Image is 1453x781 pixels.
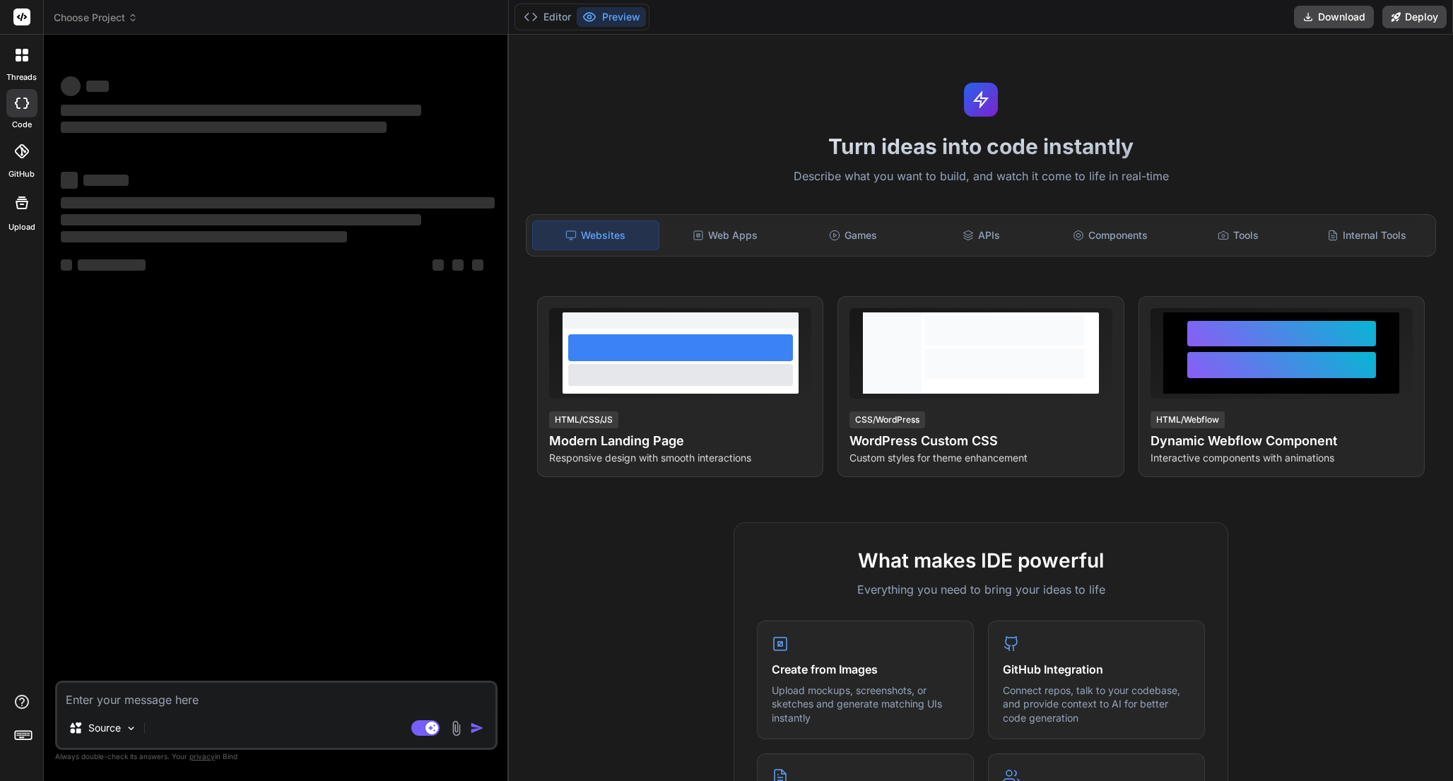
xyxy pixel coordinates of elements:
span: ‌ [61,231,347,242]
p: Describe what you want to build, and watch it come to life in real-time [517,168,1445,186]
span: ‌ [61,259,72,271]
span: ‌ [452,259,464,271]
div: Tools [1176,221,1302,250]
h1: Turn ideas into code instantly [517,134,1445,159]
img: Pick Models [125,722,137,734]
span: ‌ [61,105,421,116]
span: ‌ [61,172,78,189]
span: ‌ [61,76,81,96]
span: ‌ [83,175,129,186]
span: Choose Project [54,11,138,25]
span: ‌ [472,259,483,271]
span: ‌ [61,197,495,209]
h4: WordPress Custom CSS [849,431,1112,451]
div: Web Apps [662,221,788,250]
div: Games [790,221,916,250]
button: Preview [577,7,646,27]
p: Everything you need to bring your ideas to life [757,581,1205,598]
p: Always double-check its answers. Your in Bind [55,750,498,763]
img: icon [470,721,484,735]
h4: GitHub Integration [1003,661,1190,678]
h2: What makes IDE powerful [757,546,1205,575]
p: Source [88,721,121,735]
span: ‌ [61,214,421,225]
span: ‌ [61,122,387,133]
img: attachment [448,720,464,736]
label: Upload [8,221,35,233]
p: Interactive components with animations [1151,451,1413,465]
div: APIs [919,221,1045,250]
div: HTML/Webflow [1151,411,1225,428]
button: Deploy [1382,6,1447,28]
div: Websites [532,221,659,250]
div: Internal Tools [1304,221,1430,250]
h4: Dynamic Webflow Component [1151,431,1413,451]
p: Connect repos, talk to your codebase, and provide context to AI for better code generation [1003,683,1190,725]
span: ‌ [433,259,444,271]
p: Custom styles for theme enhancement [849,451,1112,465]
span: ‌ [78,259,146,271]
p: Responsive design with smooth interactions [549,451,811,465]
label: code [12,119,32,131]
div: Components [1047,221,1173,250]
label: threads [6,71,37,83]
label: GitHub [8,168,35,180]
div: CSS/WordPress [849,411,925,428]
h4: Modern Landing Page [549,431,811,451]
span: privacy [189,752,215,761]
button: Editor [518,7,577,27]
h4: Create from Images [772,661,959,678]
div: HTML/CSS/JS [549,411,618,428]
span: ‌ [86,81,109,92]
button: Download [1294,6,1374,28]
p: Upload mockups, screenshots, or sketches and generate matching UIs instantly [772,683,959,725]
